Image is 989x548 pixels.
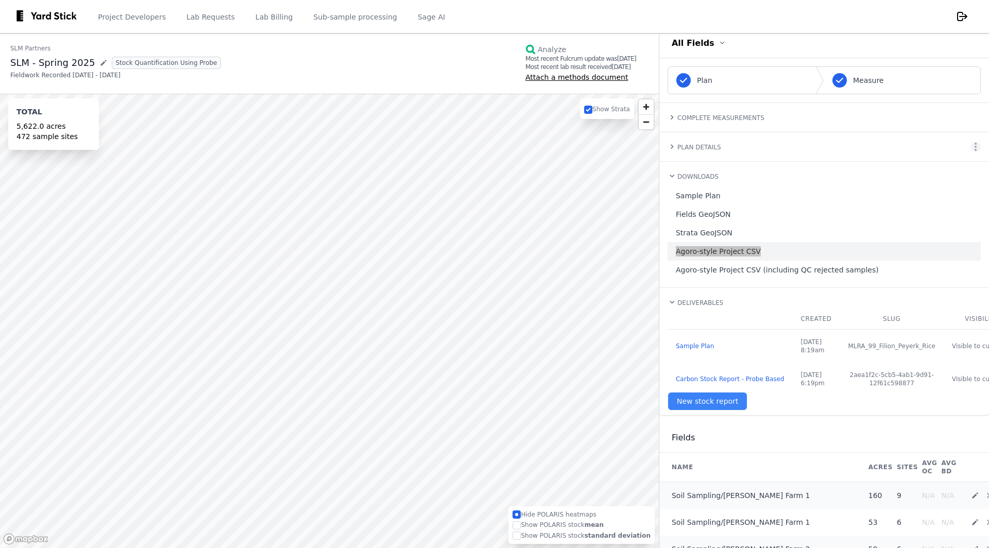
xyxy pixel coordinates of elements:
button: Zoom in [639,99,654,114]
span: Stock Quantification Using Probe [112,57,221,69]
label: Show POLARIS stock [513,532,651,540]
input: Show POLARIS stockmean [513,521,521,529]
time: August 6, 2025 at 6:19pm EDT [800,371,824,387]
h4: Complete Measurements [677,114,764,122]
summary: Downloads [668,170,981,182]
a: Agoro-style Project CSV [668,242,981,261]
div: Total [16,107,91,121]
th: Avg OC [920,453,939,482]
img: yardstick-logo-black-spacing-9a7e0c0e877e5437aacfee01d730c81d.svg [16,10,83,23]
label: Show POLARIS stock [513,521,651,529]
th: Avg BD [939,453,958,482]
td: 2aea1f2c-5cb5-4ab1-9d91-12f61c598877 [840,363,944,396]
a: Carbon Stock Report - Probe Based [676,375,785,383]
summary: Complete Measurements [668,111,981,124]
time: March 21, 2025 at 8:19am EDT [800,338,824,354]
div: Fieldwork Recorded [DATE] - [DATE] [10,71,221,79]
div: N/A [922,490,937,501]
td: 53 [866,509,895,536]
a: New stock report [668,392,747,410]
strong: mean [585,521,604,528]
a: Mapbox logo [3,533,48,545]
div: N/A [941,490,956,501]
summary: Deliverables [668,296,981,309]
summary: Plan Details [668,141,981,153]
span: Attach a methods document [525,73,628,81]
div: Most recent Fulcrum update was [525,55,636,63]
h3: Fields [672,432,695,444]
div: N/A [941,517,956,527]
div: 472 sample sites [16,131,91,142]
a: Sample Plan [668,186,981,205]
th: Created [792,309,840,330]
a: Soil Sampling/[PERSON_NAME] Farm 1 [672,490,810,501]
label: Hide POLARIS heatmaps [513,510,651,519]
h4: Deliverables [677,299,723,306]
span: Zoom out [639,115,654,129]
div: Analyze [536,44,566,55]
a: Edit project name [99,59,108,67]
a: Agoro-style Project CSV (including QC rejected samples) [668,261,981,279]
a: Sample Plan [676,342,714,350]
input: Show Strata [584,106,592,114]
time: July 12, 2025 at 12:00am EDT [611,63,630,71]
a: All Fields [670,33,729,52]
label: Show Strata [584,106,630,113]
td: 6 [895,509,920,536]
nav: Progress [668,66,981,94]
span: Plan [697,75,712,85]
input: Show POLARIS stockstandard deviation [513,532,521,540]
a: Strata GeoJSON [668,224,981,242]
div: SLM - Spring 2025 [10,57,221,69]
div: N/A [922,517,937,527]
time: July 3, 2025 at 2:46pm EDT [617,55,636,62]
th: Name [659,453,866,482]
th: Sites [895,453,920,482]
th: Acres [866,453,895,482]
h4: Downloads [677,173,719,180]
td: 160 [866,482,895,509]
strong: standard deviation [585,532,651,539]
div: Most recent lab result received [525,63,636,71]
a: Analyze [525,44,636,55]
a: Soil Sampling/[PERSON_NAME] Farm 1 [672,517,810,527]
td: MLRA_99_Filion_Peyerk_Rice [840,330,944,363]
th: Slug [840,309,944,330]
a: Fields GeoJSON [668,205,981,224]
span: Measure [853,75,884,85]
a: SLM Partners [10,44,221,53]
h4: Plan Details [677,144,721,151]
button: Zoom out [639,114,654,129]
div: 5,622.0 acres [16,121,91,131]
input: Hide POLARIS heatmaps [513,510,521,519]
td: 9 [895,482,920,509]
